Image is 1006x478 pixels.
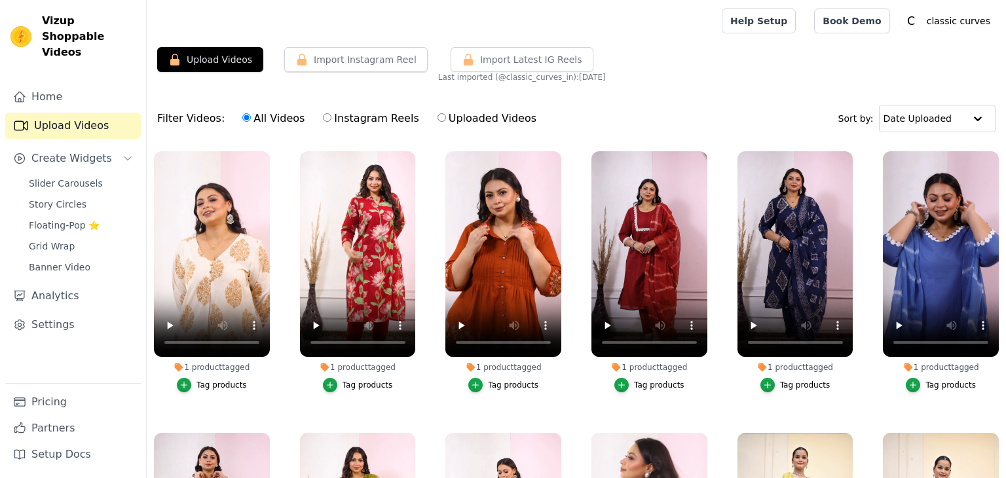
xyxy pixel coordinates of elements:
div: Tag products [196,380,247,390]
a: Setup Docs [5,441,141,468]
a: Slider Carousels [21,174,141,193]
span: Grid Wrap [29,240,75,253]
div: 1 product tagged [154,362,270,373]
a: Upload Videos [5,113,141,139]
div: Tag products [634,380,684,390]
div: 1 product tagged [445,362,561,373]
a: Story Circles [21,195,141,213]
button: Import Latest IG Reels [451,47,593,72]
a: Help Setup [722,9,796,33]
button: Create Widgets [5,145,141,172]
a: Floating-Pop ⭐ [21,216,141,234]
label: Uploaded Videos [437,110,537,127]
div: Tag products [488,380,538,390]
div: Filter Videos: [157,103,544,134]
a: Analytics [5,283,141,309]
a: Pricing [5,389,141,415]
a: Banner Video [21,258,141,276]
div: Tag products [343,380,393,390]
span: Last imported (@ classic_curves_in ): [DATE] [438,72,606,83]
a: Home [5,84,141,110]
button: Tag products [760,378,830,392]
span: Banner Video [29,261,90,274]
text: C [907,14,915,28]
a: Book Demo [814,9,889,33]
div: Sort by: [838,105,996,132]
span: Import Latest IG Reels [480,53,582,66]
span: Story Circles [29,198,86,211]
label: All Videos [242,110,305,127]
div: 1 product tagged [300,362,416,373]
button: Upload Videos [157,47,263,72]
a: Partners [5,415,141,441]
button: Tag products [177,378,247,392]
label: Instagram Reels [322,110,419,127]
button: Tag products [468,378,538,392]
span: Vizup Shoppable Videos [42,13,136,60]
input: Instagram Reels [323,113,331,122]
div: 1 product tagged [591,362,707,373]
button: Tag products [323,378,393,392]
div: Tag products [925,380,976,390]
a: Grid Wrap [21,237,141,255]
div: Tag products [780,380,830,390]
img: Vizup [10,26,31,47]
button: Tag products [906,378,976,392]
span: Slider Carousels [29,177,103,190]
button: C classic curves [901,9,996,33]
button: Tag products [614,378,684,392]
button: Import Instagram Reel [284,47,428,72]
p: classic curves [922,9,996,33]
input: All Videos [242,113,251,122]
input: Uploaded Videos [438,113,446,122]
a: Settings [5,312,141,338]
span: Floating-Pop ⭐ [29,219,100,232]
div: 1 product tagged [883,362,999,373]
span: Create Widgets [31,151,112,166]
div: 1 product tagged [737,362,853,373]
